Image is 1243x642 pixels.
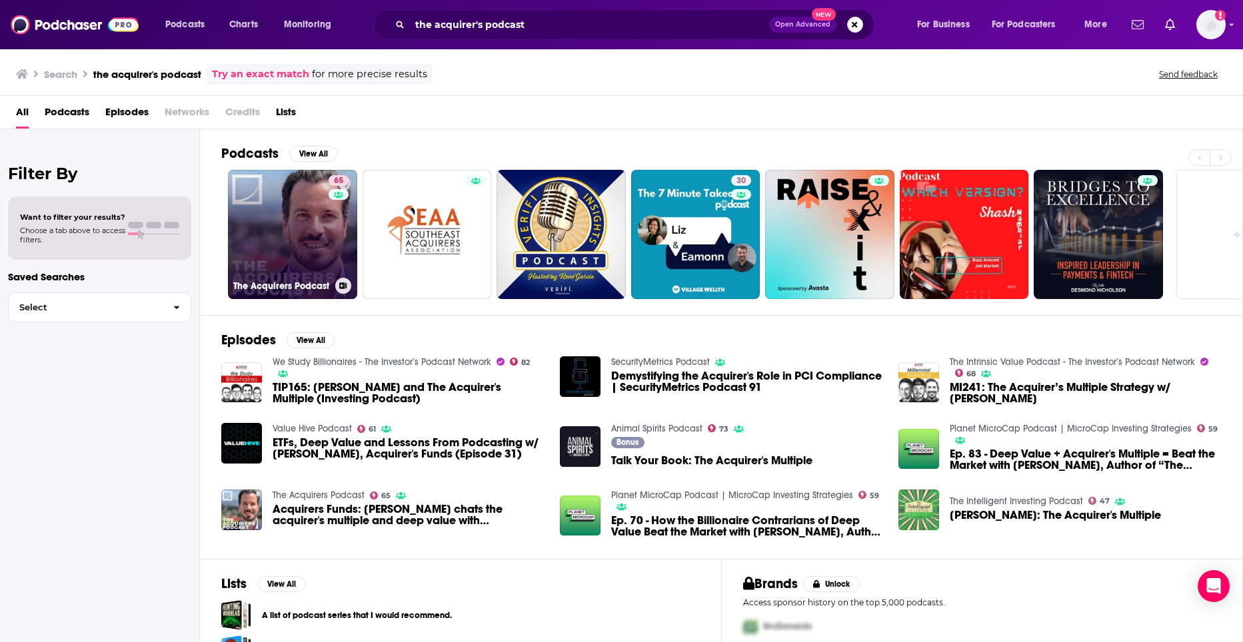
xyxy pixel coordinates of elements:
[1160,13,1180,36] a: Show notifications dropdown
[763,621,812,632] span: McDonalds
[45,101,89,129] a: Podcasts
[165,15,205,34] span: Podcasts
[769,17,836,33] button: Open AdvancedNew
[329,175,349,186] a: 65
[273,437,544,460] a: ETFs, Deep Value and Lessons From Podcasting w/ Tobias Carlisle, Acquirer's Funds (Episode 31)
[273,423,352,434] a: Value Hive Podcast
[221,489,262,530] a: Acquirers Funds: Tobias Carlisle chats the acquirer's multiple and deep value with Ian Cassel on ...
[1198,570,1230,602] div: Open Intercom Messenger
[273,382,544,404] a: TIP165: Tobias Carlisle and The Acquirer's Multiple (Investing Podcast)
[381,493,391,499] span: 65
[992,15,1056,34] span: For Podcasters
[983,14,1075,35] button: open menu
[225,101,260,129] span: Credits
[257,576,305,592] button: View All
[736,174,746,188] span: 30
[16,101,29,129] span: All
[1084,15,1107,34] span: More
[8,292,191,322] button: Select
[233,280,330,292] h3: The Acquirers Podcast
[719,426,728,432] span: 73
[229,15,258,34] span: Charts
[221,145,279,162] h2: Podcasts
[870,493,879,499] span: 59
[11,12,139,37] img: Podchaser - Follow, Share and Rate Podcasts
[221,423,262,464] img: ETFs, Deep Value and Lessons From Podcasting w/ Tobias Carlisle, Acquirer's Funds (Episode 31)
[284,15,331,34] span: Monitoring
[908,14,986,35] button: open menu
[369,426,376,432] span: 61
[950,448,1221,471] a: Ep. 83 - Deep Value + Acquirer's Multiple = Beat the Market with Tobias Carlisle, Author of “The ...
[273,503,544,526] a: Acquirers Funds: Tobias Carlisle chats the acquirer's multiple and deep value with Ian Cassel on ...
[93,68,201,81] h3: the acquirer's podcast
[858,491,880,499] a: 59
[1126,13,1149,36] a: Show notifications dropdown
[631,170,760,299] a: 30
[917,15,970,34] span: For Business
[898,429,939,470] img: Ep. 83 - Deep Value + Acquirer's Multiple = Beat the Market with Tobias Carlisle, Author of “The ...
[731,175,751,186] a: 30
[221,575,305,592] a: ListsView All
[611,423,702,434] a: Animal Spirits Podcast
[950,356,1195,368] a: The Intrinsic Value Podcast - The Investor’s Podcast Network
[738,613,763,640] img: First Pro Logo
[611,515,882,537] a: Ep. 70 - How the Billionaire Contrarians of Deep Value Beat the Market with Tobias Carlisle, Auth...
[275,14,349,35] button: open menu
[370,491,391,499] a: 65
[611,489,853,501] a: Planet MicroCap Podcast | MicroCap Investing Strategies
[950,509,1161,521] a: Tobias Carlisle: The Acquirer's Multiple
[743,575,798,592] h2: Brands
[966,371,976,377] span: 68
[44,68,77,81] h3: Search
[1196,10,1226,39] span: Logged in as aoifemcg
[289,146,337,162] button: View All
[1088,497,1110,505] a: 47
[221,575,247,592] h2: Lists
[221,362,262,403] img: TIP165: Tobias Carlisle and The Acquirer's Multiple (Investing Podcast)
[955,369,976,377] a: 68
[1196,10,1226,39] button: Show profile menu
[898,362,939,403] img: MI241: The Acquirer’s Multiple Strategy w/ Tobias Carlisle
[273,503,544,526] span: Acquirers Funds: [PERSON_NAME] chats the acquirer's multiple and deep value with [PERSON_NAME] on...
[510,358,531,366] a: 82
[262,608,452,623] a: A list of podcast series that I would recommend.
[708,424,729,432] a: 73
[1197,424,1218,432] a: 59
[8,270,191,283] p: Saved Searches
[1196,10,1226,39] img: User Profile
[1215,10,1226,21] svg: Add a profile image
[386,9,887,40] div: Search podcasts, credits, & more...
[273,356,491,368] a: We Study Billionaires - The Investor’s Podcast Network
[560,495,601,536] img: Ep. 70 - How the Billionaire Contrarians of Deep Value Beat the Market with Tobias Carlisle, Auth...
[617,438,638,446] span: Bonus
[1155,69,1222,80] button: Send feedback
[221,332,335,348] a: EpisodesView All
[9,303,163,312] span: Select
[812,8,836,21] span: New
[276,101,296,129] a: Lists
[611,455,812,466] a: Talk Your Book: The Acquirer's Multiple
[775,21,830,28] span: Open Advanced
[165,101,209,129] span: Networks
[221,600,251,630] a: A list of podcast series that I would recommend.
[1075,14,1124,35] button: open menu
[950,382,1221,404] a: MI241: The Acquirer’s Multiple Strategy w/ Tobias Carlisle
[950,382,1221,404] span: MI241: The Acquirer’s Multiple Strategy w/ [PERSON_NAME]
[560,426,601,467] img: Talk Your Book: The Acquirer's Multiple
[105,101,149,129] a: Episodes
[221,14,266,35] a: Charts
[156,14,222,35] button: open menu
[950,509,1161,521] span: [PERSON_NAME]: The Acquirer's Multiple
[611,370,882,393] a: Demystifying the Acquirer's Role in PCI Compliance | SecurityMetrics Podcast 91
[560,356,601,397] img: Demystifying the Acquirer's Role in PCI Compliance | SecurityMetrics Podcast 91
[898,489,939,530] a: Tobias Carlisle: The Acquirer's Multiple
